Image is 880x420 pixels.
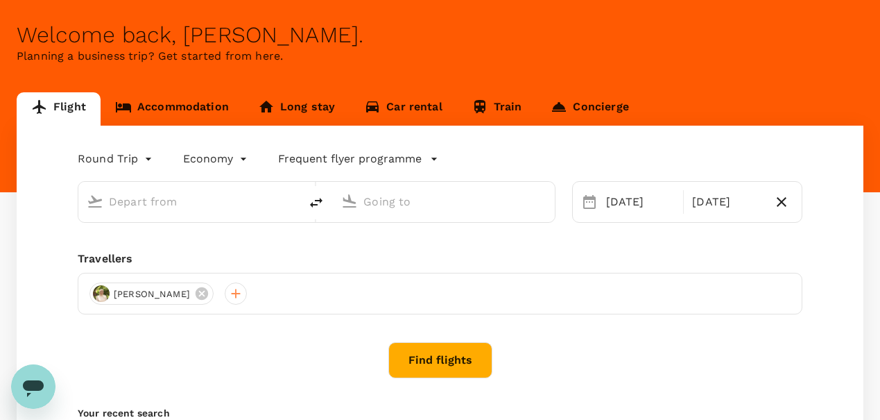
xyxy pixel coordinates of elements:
[17,22,863,48] div: Welcome back , [PERSON_NAME] .
[78,406,802,420] p: Your recent search
[363,191,525,212] input: Going to
[89,283,214,305] div: [PERSON_NAME]
[78,251,802,267] div: Travellers
[278,151,422,167] p: Frequent flyer programme
[105,287,198,301] span: [PERSON_NAME]
[457,92,537,126] a: Train
[93,285,110,302] img: avatar-67c7eb3f88272.jpeg
[243,92,350,126] a: Long stay
[109,191,270,212] input: Depart from
[278,151,438,167] button: Frequent flyer programme
[300,186,333,219] button: delete
[350,92,457,126] a: Car rental
[545,200,548,203] button: Open
[388,342,492,378] button: Find flights
[17,92,101,126] a: Flight
[536,92,643,126] a: Concierge
[78,148,155,170] div: Round Trip
[11,364,55,409] iframe: Button to launch messaging window
[17,48,863,65] p: Planning a business trip? Get started from here.
[290,200,293,203] button: Open
[687,188,767,216] div: [DATE]
[601,188,681,216] div: [DATE]
[101,92,243,126] a: Accommodation
[183,148,250,170] div: Economy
